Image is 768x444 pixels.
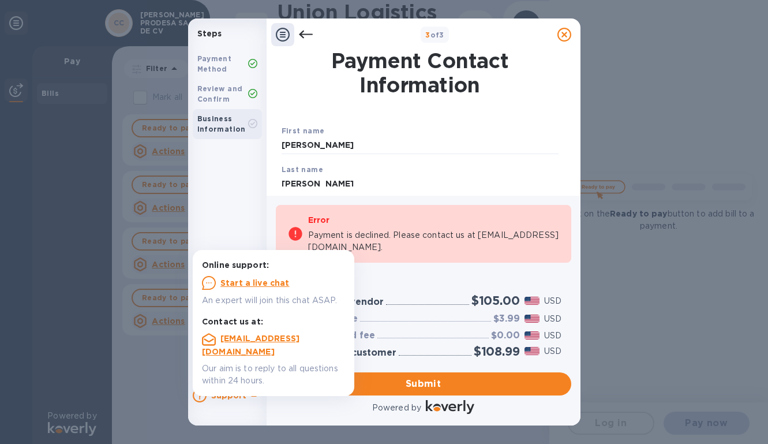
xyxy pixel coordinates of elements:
p: USD [544,330,561,342]
p: Powered by [372,402,421,414]
button: Submit [276,372,571,396]
span: 3 [425,31,430,39]
b: Business Information [197,114,246,133]
img: USD [525,297,540,305]
p: USD [544,345,561,357]
p: Our aim is to reply to all questions within 24 hours. [202,363,345,387]
p: USD [544,313,561,325]
h3: $3.99 [493,314,520,324]
b: Support [211,391,247,400]
span: Submit [285,377,562,391]
b: of 3 [425,31,444,39]
b: Online support: [202,260,269,270]
img: USD [525,331,540,339]
h2: $105.00 [471,293,520,308]
p: Payment is declined. Please contact us at [EMAIL_ADDRESS][DOMAIN_NAME]. [308,229,560,253]
img: USD [525,315,540,323]
h3: $0.00 [491,330,520,341]
input: Enter your first name [282,137,559,154]
b: Steps [197,29,222,38]
b: First name [282,126,325,135]
h1: Payment Contact Information [282,48,559,97]
a: [EMAIL_ADDRESS][DOMAIN_NAME] [202,334,299,356]
img: USD [525,347,540,355]
p: USD [544,295,561,307]
p: An expert will join this chat ASAP. [202,294,345,307]
img: Logo [426,400,474,414]
b: Last name [282,165,324,174]
u: Start a live chat [220,278,290,288]
b: Contact us at: [202,317,263,326]
h2: $108.99 [474,344,520,359]
b: Review and Confirm [197,84,243,103]
input: Enter your last name [282,175,559,192]
b: Payment Method [197,54,232,73]
b: Error [308,215,330,225]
